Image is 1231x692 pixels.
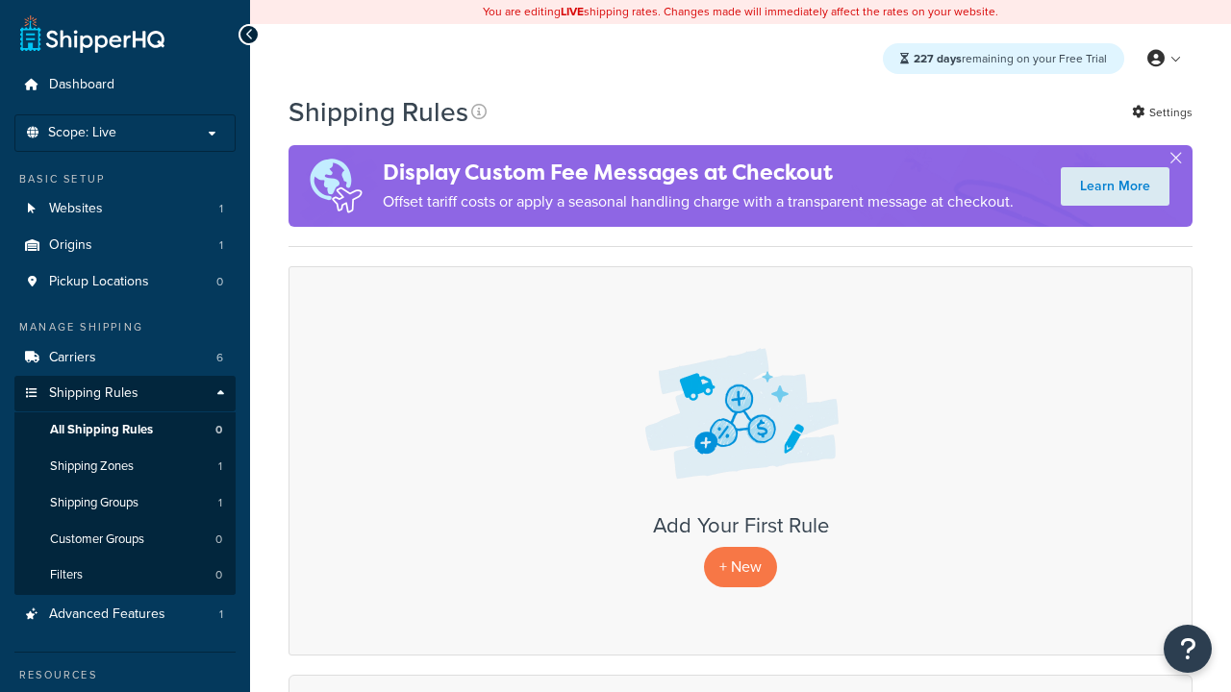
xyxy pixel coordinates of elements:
[49,350,96,366] span: Carriers
[20,14,164,53] a: ShipperHQ Home
[914,50,962,67] strong: 227 days
[14,557,236,593] li: Filters
[14,485,236,521] li: Shipping Groups
[216,350,223,366] span: 6
[49,274,149,290] span: Pickup Locations
[14,340,236,376] a: Carriers 6
[1061,167,1169,206] a: Learn More
[309,514,1172,537] h3: Add Your First Rule
[14,228,236,263] li: Origins
[50,458,134,475] span: Shipping Zones
[14,264,236,300] li: Pickup Locations
[1164,625,1212,673] button: Open Resource Center
[49,201,103,217] span: Websites
[215,567,222,583] span: 0
[219,237,223,254] span: 1
[215,422,222,438] span: 0
[14,191,236,227] a: Websites 1
[219,606,223,623] span: 1
[14,667,236,683] div: Resources
[14,67,236,103] a: Dashboard
[50,531,144,548] span: Customer Groups
[49,385,138,402] span: Shipping Rules
[14,522,236,557] li: Customer Groups
[1132,99,1193,126] a: Settings
[216,274,223,290] span: 0
[14,449,236,484] a: Shipping Zones 1
[14,485,236,521] a: Shipping Groups 1
[50,567,83,583] span: Filters
[14,171,236,187] div: Basic Setup
[14,597,236,632] li: Advanced Features
[14,228,236,263] a: Origins 1
[215,531,222,548] span: 0
[49,77,114,93] span: Dashboard
[49,606,165,623] span: Advanced Features
[883,43,1124,74] div: remaining on your Free Trial
[383,188,1014,215] p: Offset tariff costs or apply a seasonal handling charge with a transparent message at checkout.
[49,237,92,254] span: Origins
[289,93,468,131] h1: Shipping Rules
[219,201,223,217] span: 1
[14,522,236,557] a: Customer Groups 0
[14,412,236,448] li: All Shipping Rules
[14,264,236,300] a: Pickup Locations 0
[14,319,236,335] div: Manage Shipping
[218,458,222,475] span: 1
[50,422,153,438] span: All Shipping Rules
[14,340,236,376] li: Carriers
[704,547,777,586] p: + New
[50,495,138,511] span: Shipping Groups
[14,449,236,484] li: Shipping Zones
[48,125,116,141] span: Scope: Live
[14,191,236,227] li: Websites
[14,597,236,632] a: Advanced Features 1
[14,557,236,593] a: Filters 0
[14,376,236,411] a: Shipping Rules
[289,145,383,227] img: duties-banner-06bc72dcb5fe05cb3f9472aba00be2ae8eb53ab6f0d8bb03d382ba314ac3c341.png
[14,376,236,595] li: Shipping Rules
[14,412,236,448] a: All Shipping Rules 0
[218,495,222,511] span: 1
[383,157,1014,188] h4: Display Custom Fee Messages at Checkout
[561,3,584,20] b: LIVE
